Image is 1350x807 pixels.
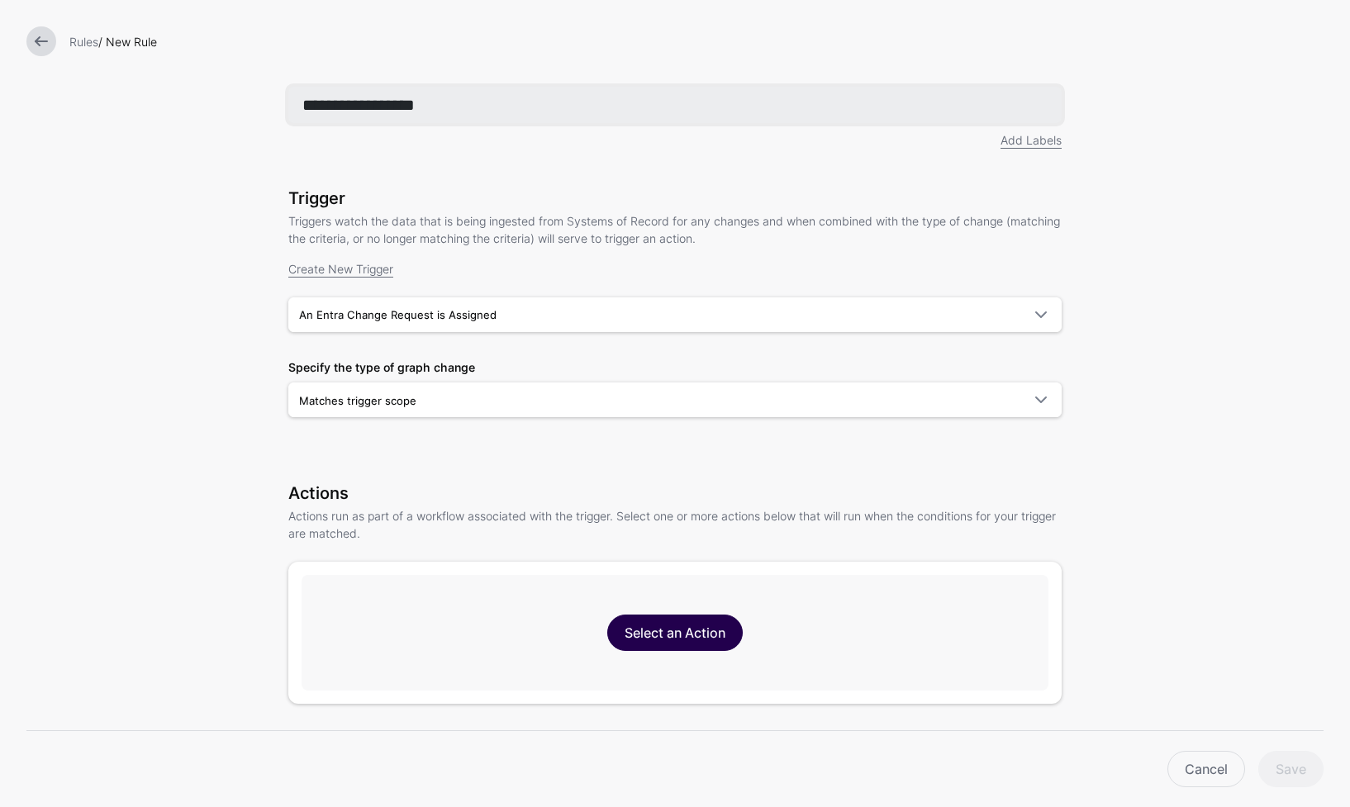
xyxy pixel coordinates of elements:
[288,212,1062,247] p: Triggers watch the data that is being ingested from Systems of Record for any changes and when co...
[1167,751,1245,787] a: Cancel
[288,262,393,276] a: Create New Trigger
[288,507,1062,542] p: Actions run as part of a workflow associated with the trigger. Select one or more actions below t...
[607,615,743,651] a: Select an Action
[299,394,416,407] span: Matches trigger scope
[69,35,98,49] a: Rules
[1001,133,1062,147] a: Add Labels
[288,188,1062,208] h3: Trigger
[299,308,497,321] span: An Entra Change Request is Assigned
[288,483,1062,503] h3: Actions
[63,33,1330,50] div: / New Rule
[288,358,475,376] label: Specify the type of graph change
